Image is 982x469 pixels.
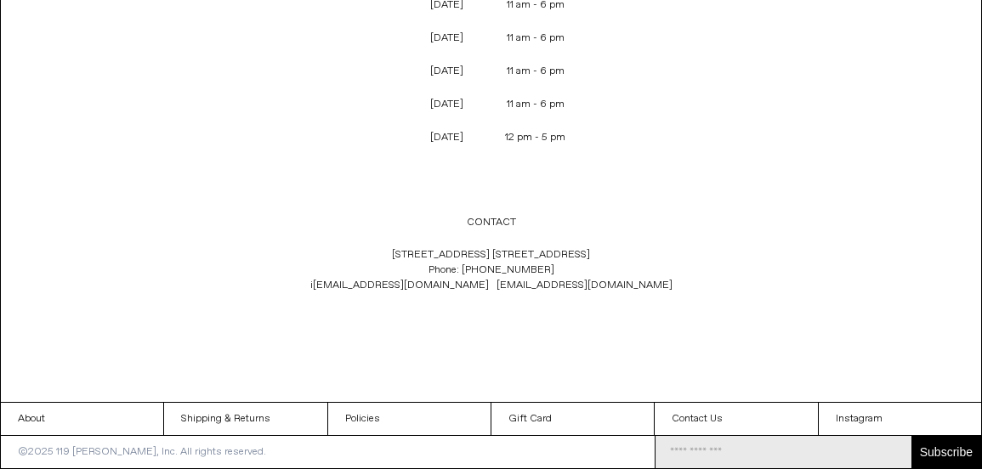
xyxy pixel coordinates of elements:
[402,121,491,154] p: [DATE]
[491,403,654,435] a: Gift Card
[491,88,580,121] p: 11 am - 6 pm
[655,403,817,435] a: Contact Us
[911,436,981,468] button: Subscribe
[491,22,580,54] p: 11 am - 6 pm
[402,55,491,88] p: [DATE]
[210,206,773,239] p: CONTACT
[819,403,981,435] a: Instagram
[328,403,491,435] a: Policies
[310,279,497,292] span: i
[491,121,580,154] p: 12 pm - 5 pm
[402,22,491,54] p: [DATE]
[1,403,163,435] a: About
[497,279,673,292] a: [EMAIL_ADDRESS][DOMAIN_NAME]
[402,88,491,121] p: [DATE]
[1,436,283,468] p: ©2025 119 [PERSON_NAME], Inc. All rights reserved.
[491,55,580,88] p: 11 am - 6 pm
[313,279,489,292] a: [EMAIL_ADDRESS][DOMAIN_NAME]
[656,436,911,468] input: Email Address
[210,239,773,302] p: [STREET_ADDRESS] [STREET_ADDRESS] Phone: [PHONE_NUMBER]
[164,403,326,435] a: Shipping & Returns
